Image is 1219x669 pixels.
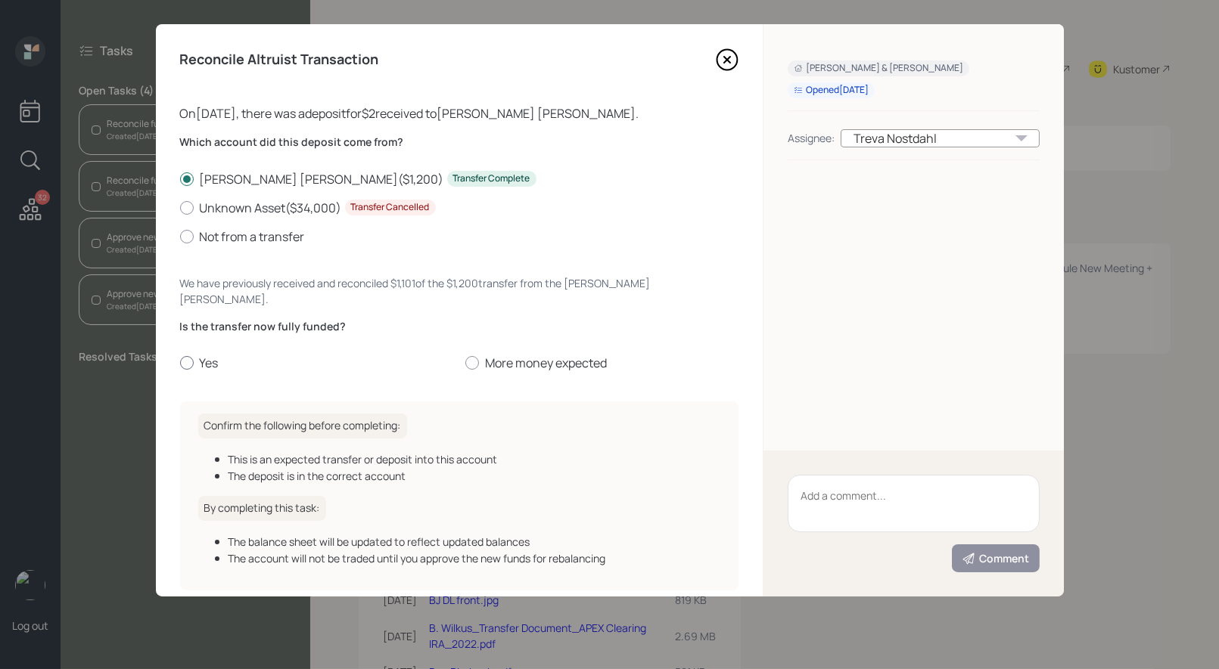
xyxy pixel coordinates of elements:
[952,544,1040,572] button: Comment
[180,171,739,187] label: [PERSON_NAME] [PERSON_NAME] ( $1,200 )
[229,451,720,467] div: This is an expected transfer or deposit into this account
[229,468,720,484] div: The deposit is in the correct account
[794,62,963,75] div: [PERSON_NAME] & [PERSON_NAME]
[465,355,739,371] label: More money expected
[180,275,739,307] div: We have previously received and reconciled $1,101 of the $1,200 transfer from the [PERSON_NAME] [...
[453,172,530,185] div: Transfer Complete
[180,319,739,334] label: Is the transfer now fully funded?
[351,201,430,214] div: Transfer Cancelled
[180,135,739,150] label: Which account did this deposit come from?
[198,413,407,438] h6: Confirm the following before completing:
[180,228,739,245] label: Not from a transfer
[180,200,739,216] label: Unknown Asset ( $34,000 )
[180,104,739,122] div: On [DATE] , there was a deposit for $2 received to [PERSON_NAME] [PERSON_NAME] .
[229,534,720,550] div: The balance sheet will be updated to reflect updated balances
[229,550,720,566] div: The account will not be traded until you approve the new funds for rebalancing
[841,129,1040,147] div: Treva Nostdahl
[788,130,835,146] div: Assignee:
[180,51,379,68] h4: Reconcile Altruist Transaction
[962,551,1030,566] div: Comment
[198,496,326,521] h6: By completing this task:
[180,355,453,371] label: Yes
[794,84,869,97] div: Opened [DATE]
